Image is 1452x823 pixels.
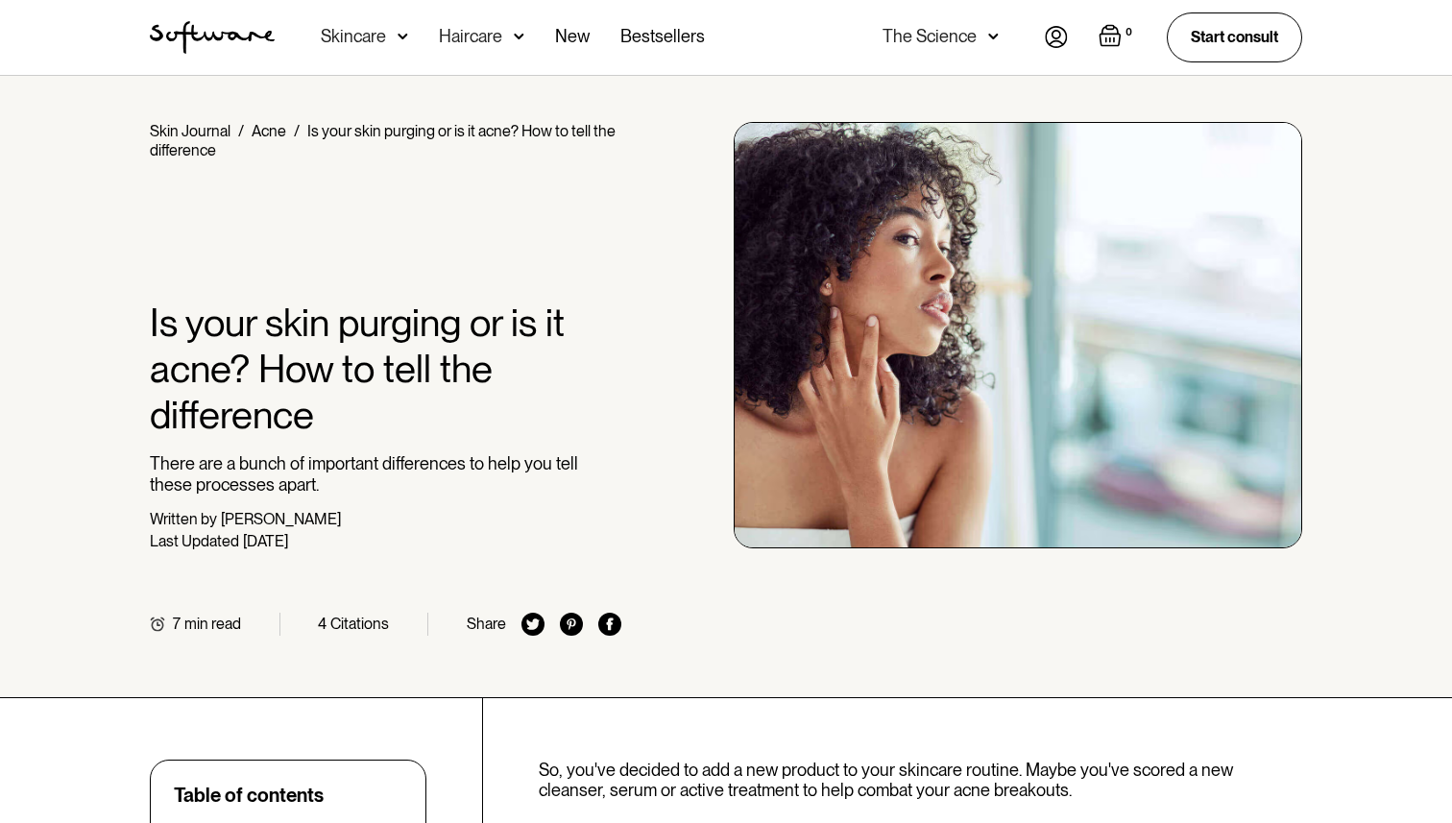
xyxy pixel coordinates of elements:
[398,27,408,46] img: arrow down
[150,122,616,159] div: Is your skin purging or is it acne? How to tell the difference
[439,27,502,46] div: Haircare
[321,27,386,46] div: Skincare
[1099,24,1136,51] a: Open empty cart
[252,122,286,140] a: Acne
[560,613,583,636] img: pinterest icon
[521,613,544,636] img: twitter icon
[150,21,275,54] img: Software Logo
[294,122,300,140] div: /
[221,510,341,528] div: [PERSON_NAME]
[988,27,999,46] img: arrow down
[539,760,1302,801] p: So, you've decided to add a new product to your skincare routine. Maybe you've scored a new clean...
[1122,24,1136,41] div: 0
[150,300,621,438] h1: Is your skin purging or is it acne? How to tell the difference
[514,27,524,46] img: arrow down
[150,510,217,528] div: Written by
[238,122,244,140] div: /
[150,122,230,140] a: Skin Journal
[598,613,621,636] img: facebook icon
[1167,12,1302,61] a: Start consult
[330,615,389,633] div: Citations
[173,615,181,633] div: 7
[150,453,621,495] p: There are a bunch of important differences to help you tell these processes apart.
[318,615,327,633] div: 4
[184,615,241,633] div: min read
[467,615,506,633] div: Share
[150,532,239,550] div: Last Updated
[883,27,977,46] div: The Science
[243,532,288,550] div: [DATE]
[174,784,324,807] div: Table of contents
